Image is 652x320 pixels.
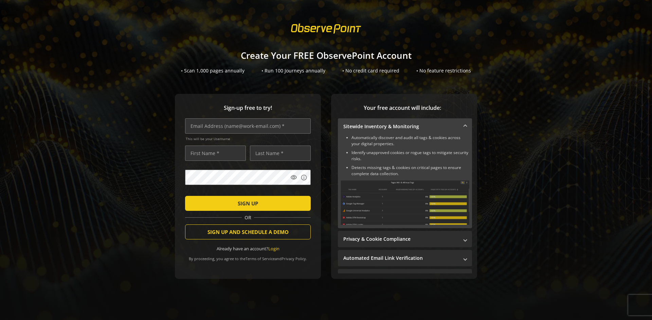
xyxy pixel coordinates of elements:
[185,196,311,211] button: SIGN UP
[301,174,307,181] mat-icon: info
[185,246,311,252] div: Already have an account?
[186,136,311,141] span: This will be your Username
[185,104,311,112] span: Sign-up free to try!
[341,180,469,225] img: Sitewide Inventory & Monitoring
[338,269,472,285] mat-expansion-panel-header: Performance Monitoring with Web Vitals
[342,67,399,74] div: • No credit card required
[185,252,311,261] div: By proceeding, you agree to the and .
[207,226,289,238] span: SIGN UP AND SCHEDULE A DEMO
[282,256,306,261] a: Privacy Policy
[343,236,458,242] mat-panel-title: Privacy & Cookie Compliance
[185,118,311,134] input: Email Address (name@work-email.com) *
[351,150,469,162] li: Identify unapproved cookies or rogue tags to mitigate security risks.
[181,67,244,74] div: • Scan 1,000 pages annually
[261,67,325,74] div: • Run 100 Journeys annually
[338,118,472,135] mat-expansion-panel-header: Sitewide Inventory & Monitoring
[338,231,472,247] mat-expansion-panel-header: Privacy & Cookie Compliance
[290,174,297,181] mat-icon: visibility
[343,123,458,130] mat-panel-title: Sitewide Inventory & Monitoring
[185,224,311,239] button: SIGN UP AND SCHEDULE A DEMO
[416,67,471,74] div: • No feature restrictions
[338,104,467,112] span: Your free account will include:
[351,135,469,147] li: Automatically discover and audit all tags & cookies across your digital properties.
[338,135,472,228] div: Sitewide Inventory & Monitoring
[343,255,458,262] mat-panel-title: Automated Email Link Verification
[351,165,469,177] li: Detects missing tags & cookies on critical pages to ensure complete data collection.
[185,146,246,161] input: First Name *
[242,214,254,221] span: OR
[250,146,311,161] input: Last Name *
[268,246,279,252] a: Login
[246,256,275,261] a: Terms of Service
[338,250,472,266] mat-expansion-panel-header: Automated Email Link Verification
[238,197,258,209] span: SIGN UP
